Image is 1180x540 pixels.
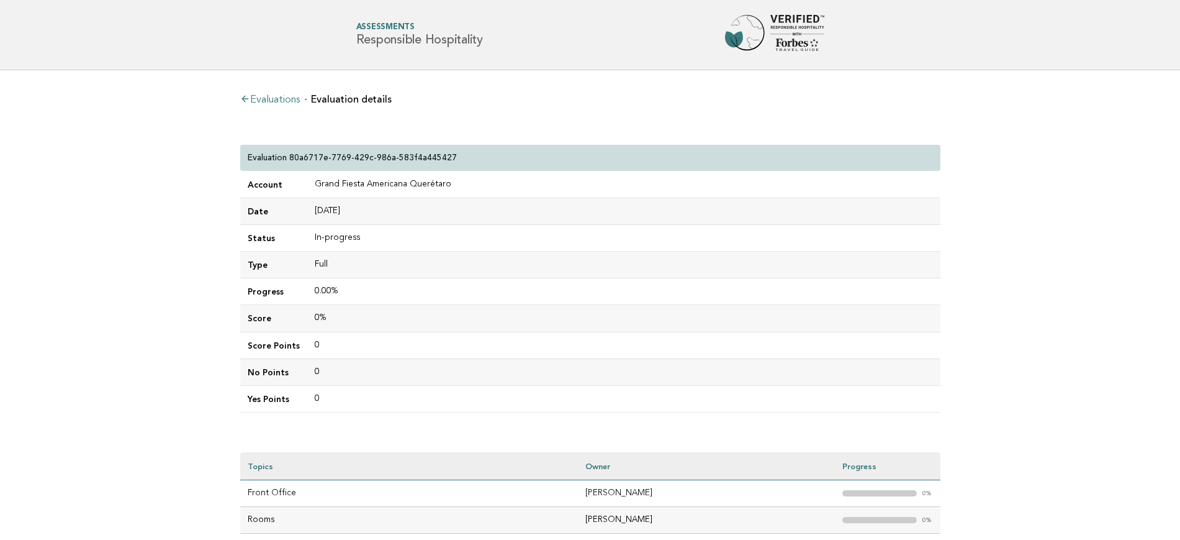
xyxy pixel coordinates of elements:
td: Score Points [240,332,307,359]
img: Forbes Travel Guide [725,15,824,55]
td: 0 [307,359,940,385]
a: Evaluations [240,95,300,105]
td: 0 [307,385,940,412]
td: Progress [240,278,307,305]
td: [DATE] [307,198,940,225]
td: Yes Points [240,385,307,412]
em: 0% [922,517,933,524]
td: [PERSON_NAME] [578,507,834,534]
td: [PERSON_NAME] [578,480,834,507]
th: Owner [578,452,834,480]
td: 0 [307,332,940,359]
td: 0% [307,305,940,332]
td: Type [240,252,307,278]
td: Score [240,305,307,332]
span: Assessments [356,24,483,32]
th: Topics [240,452,579,480]
td: Full [307,252,940,278]
td: No Points [240,359,307,385]
th: Progress [835,452,940,480]
em: 0% [922,490,933,497]
td: Status [240,225,307,252]
td: 0.00% [307,278,940,305]
li: Evaluation details [305,94,392,104]
h1: Responsible Hospitality [356,24,483,47]
td: In-progress [307,225,940,252]
td: Account [240,172,307,198]
td: Rooms [240,507,579,534]
td: Front Office [240,480,579,507]
td: Grand Fiesta Americana Querétaro [307,172,940,198]
td: Date [240,198,307,225]
p: Evaluation 80a6717e-7769-429c-986a-583f4a445427 [248,152,457,163]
